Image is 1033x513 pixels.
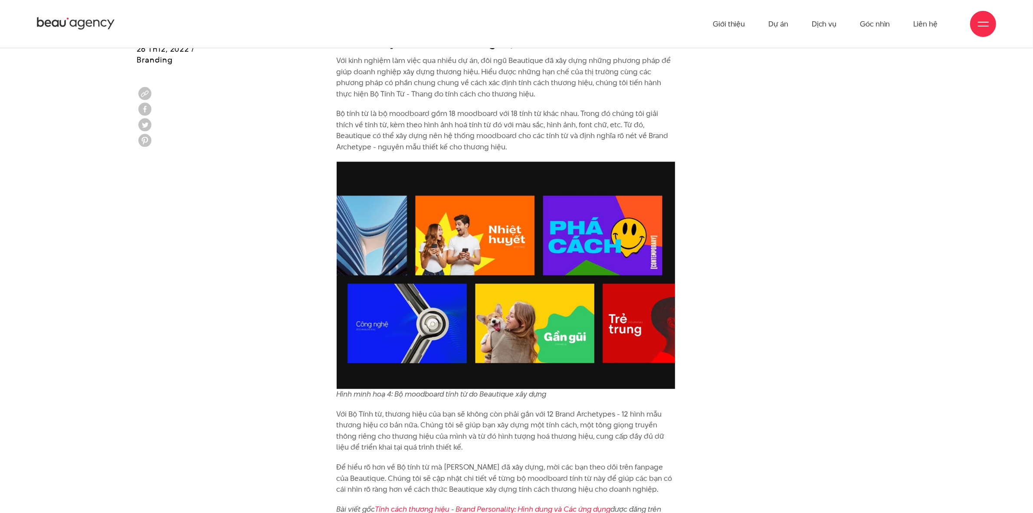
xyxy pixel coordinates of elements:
[337,108,675,152] p: Bộ tính từ là bộ moodboard gồm 18 moodboard với 18 tính từ khác nhau. Trong đó chúng tôi giải thí...
[337,462,675,495] p: Để hiểu rõ hơn về Bộ tính từ mà [PERSON_NAME] đã xây dựng, mời các bạn theo dõi trên fanpage của ...
[337,162,675,389] img: tinh-cach-thuong-hieu-brand-personality-hinh-dung-va-cac-ung-dung
[337,55,675,99] p: Với kinh nghiệm làm việc qua nhiều dự án, đôi ngũ Beautique đã xây dựng những phương pháp để giúp...
[337,409,675,453] p: Với Bộ Tính từ, thương hiệu của bạn sẽ không còn phải gắn với 12 Brand Archetypes - 12 hình mẫu t...
[337,389,547,399] em: Hình minh hoạ 4: Bộ moodboard tính từ do Beautique xây dựng
[137,43,195,65] span: 26 Th12, 2022 / Branding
